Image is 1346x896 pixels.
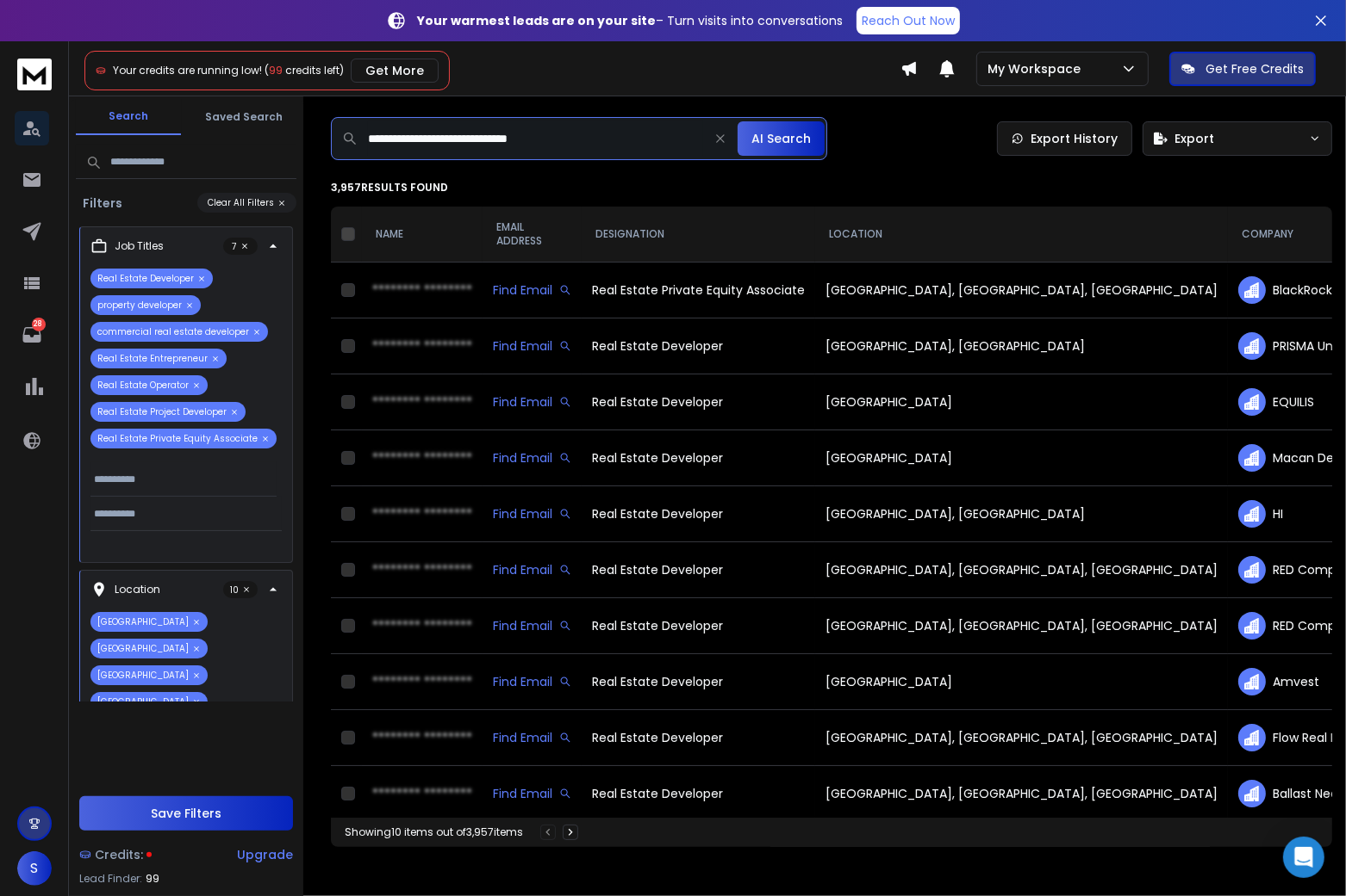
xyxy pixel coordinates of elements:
[493,617,571,634] div: Find Email
[197,193,296,213] button: Clear All Filters
[582,710,815,766] td: Real Estate Developer
[815,374,1228,430] td: [GEOGRAPHIC_DATA]
[115,239,164,253] p: Job Titles
[582,654,815,710] td: Real Estate Developer
[582,263,815,318] td: Real Estate Private Equity Associate
[76,99,181,135] button: Search
[146,872,159,886] span: 99
[815,207,1228,263] th: LOCATION
[582,318,815,374] td: Real Estate Developer
[815,710,1228,766] td: [GEOGRAPHIC_DATA], [GEOGRAPHIC_DATA], [GEOGRAPHIC_DATA]
[32,318,46,331] p: 28
[815,598,1228,654] td: [GEOGRAPHIC_DATA], [GEOGRAPHIC_DATA], [GEOGRAPHIC_DATA]
[331,181,1332,195] p: 3,957 results found
[90,375,208,395] p: Real Estate Operator
[582,207,815,263] th: DESIGNATION
[417,12,843,29] p: – Turn visits into conversations
[17,851,52,886] button: S
[79,837,293,872] a: Credits:Upgrade
[15,318,49,352] a: 28
[493,393,571,411] div: Find Email
[815,486,1228,542] td: [GEOGRAPHIC_DATA], [GEOGRAPHIC_DATA]
[90,692,208,712] p: [GEOGRAPHIC_DATA]
[493,673,571,690] div: Find Email
[90,402,246,422] p: Real Estate Project Developer
[815,766,1228,822] td: [GEOGRAPHIC_DATA], [GEOGRAPHIC_DATA], [GEOGRAPHIC_DATA]
[483,207,582,263] th: EMAIL ADDRESS
[79,796,293,831] button: Save Filters
[738,121,825,156] button: AI Search
[76,195,129,212] h3: Filters
[997,121,1132,156] a: Export History
[79,872,142,886] p: Lead Finder:
[90,639,208,658] p: [GEOGRAPHIC_DATA]
[582,486,815,542] td: Real Estate Developer
[815,542,1228,598] td: [GEOGRAPHIC_DATA], [GEOGRAPHIC_DATA], [GEOGRAPHIC_DATA]
[493,561,571,578] div: Find Email
[988,60,1087,77] p: My Workspace
[17,59,52,90] img: logo
[1283,837,1324,878] div: Open Intercom Messenger
[815,263,1228,318] td: [GEOGRAPHIC_DATA], [GEOGRAPHIC_DATA], [GEOGRAPHIC_DATA]
[417,12,656,29] strong: Your warmest leads are on your site
[90,665,208,685] p: [GEOGRAPHIC_DATA]
[1169,52,1316,86] button: Get Free Credits
[493,505,571,522] div: Find Email
[113,63,262,77] span: Your credits are running low!
[237,846,293,863] div: Upgrade
[582,374,815,430] td: Real Estate Developer
[493,449,571,467] div: Find Email
[815,654,1228,710] td: [GEOGRAPHIC_DATA]
[90,295,201,315] p: property developer
[90,612,208,632] p: [GEOGRAPHIC_DATA]
[582,542,815,598] td: Real Estate Developer
[265,63,344,77] span: ( credits left)
[223,581,258,598] p: 10
[90,269,213,288] p: Real Estate Developer
[351,59,439,83] button: Get More
[815,318,1228,374] td: [GEOGRAPHIC_DATA], [GEOGRAPHIC_DATA]
[493,729,571,746] div: Find Email
[857,7,960,34] a: Reach Out Now
[1175,130,1214,147] span: Export
[115,583,160,596] p: Location
[345,825,523,839] div: Showing 10 items out of 3,957 items
[90,322,268,342] p: commercial real estate developer
[493,337,571,355] div: Find Email
[362,207,483,263] th: NAME
[582,766,815,822] td: Real Estate Developer
[269,63,283,77] span: 99
[493,785,571,802] div: Find Email
[493,281,571,299] div: Find Email
[862,12,955,29] p: Reach Out Now
[95,846,143,863] span: Credits:
[191,100,296,134] button: Saved Search
[1206,60,1304,77] p: Get Free Credits
[582,598,815,654] td: Real Estate Developer
[90,429,277,448] p: Real Estate Private Equity Associate
[223,238,258,255] p: 7
[582,430,815,486] td: Real Estate Developer
[90,349,227,368] p: Real Estate Entrepreneur
[815,430,1228,486] td: [GEOGRAPHIC_DATA]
